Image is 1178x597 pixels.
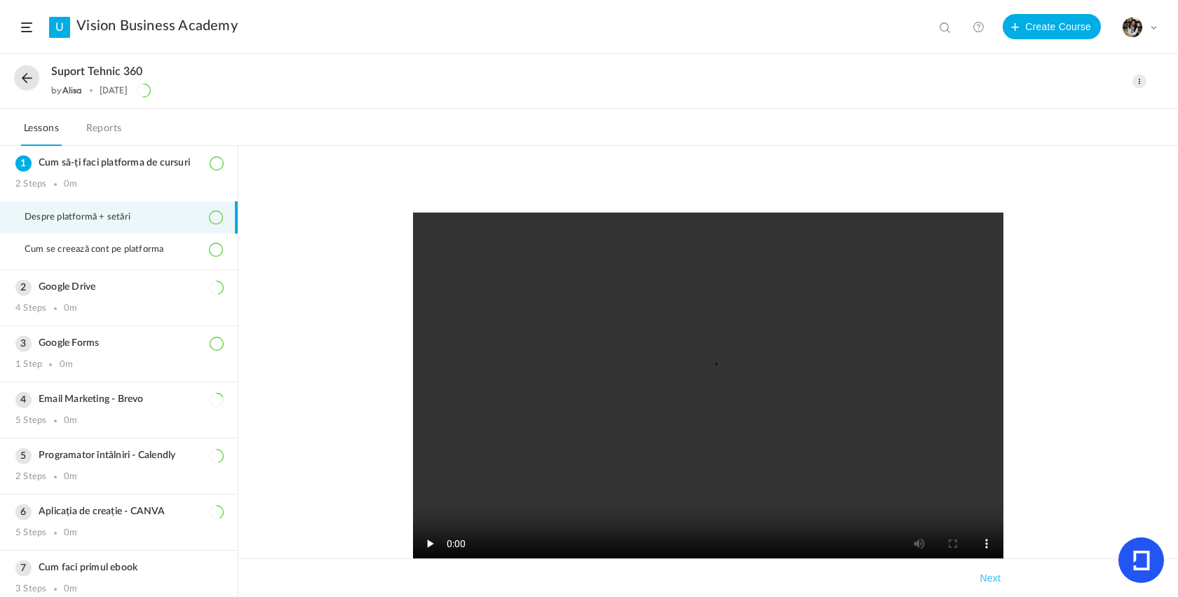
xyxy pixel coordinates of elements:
[15,157,222,169] h3: Cum să-ți faci platforma de cursuri
[977,570,1003,586] button: Next
[64,303,77,314] div: 0m
[15,281,222,293] h3: Google Drive
[51,65,142,79] span: Suport tehnic 360
[21,119,62,146] a: Lessons
[15,179,46,190] div: 2 Steps
[15,359,42,370] div: 1 Step
[64,528,77,539] div: 0m
[25,244,181,255] span: Cum se creează cont pe platforma
[15,528,46,539] div: 5 Steps
[76,18,238,34] a: Vision Business Academy
[49,17,70,38] a: U
[64,471,77,483] div: 0m
[83,119,125,146] a: Reports
[64,179,77,190] div: 0m
[15,471,46,483] div: 2 Steps
[64,415,77,427] div: 0m
[25,212,148,223] span: Despre platformă + setări
[1003,14,1101,39] button: Create Course
[64,584,77,595] div: 0m
[51,86,82,95] div: by
[15,506,222,518] h3: Aplicația de creație - CANVA
[15,584,46,595] div: 3 Steps
[15,415,46,427] div: 5 Steps
[15,562,222,574] h3: Cum faci primul ebook
[15,450,222,462] h3: Programator întâlniri - Calendly
[100,86,128,95] div: [DATE]
[1123,18,1142,37] img: tempimagehs7pti.png
[15,303,46,314] div: 4 Steps
[15,337,222,349] h3: Google Forms
[15,394,222,405] h3: Email Marketing - Brevo
[60,359,73,370] div: 0m
[62,85,83,95] a: Alisa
